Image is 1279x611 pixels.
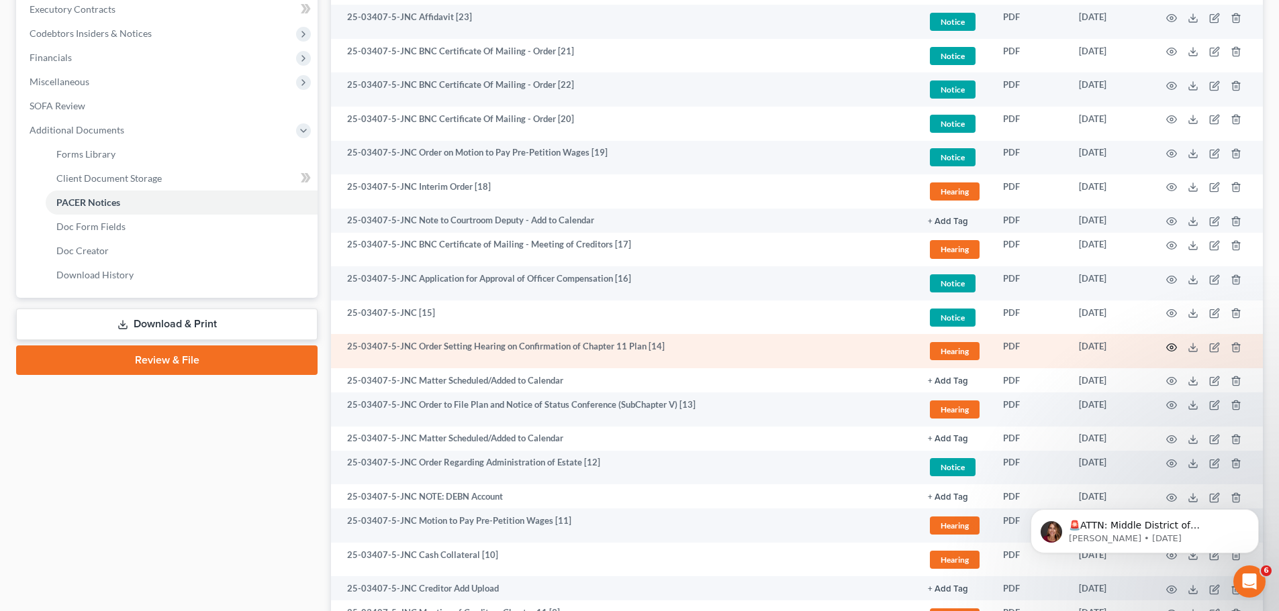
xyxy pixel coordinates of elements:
td: PDF [992,543,1068,577]
iframe: Intercom live chat [1233,565,1266,598]
a: + Add Tag [928,432,982,445]
td: [DATE] [1068,368,1150,392]
td: [DATE] [1068,209,1150,233]
a: SOFA Review [19,94,318,118]
span: Notice [930,274,976,292]
td: [DATE] [1068,451,1150,485]
span: Miscellaneous [30,76,89,87]
span: Client Document Storage [56,172,162,184]
a: + Add Tag [928,582,982,595]
a: Hearing [928,398,982,421]
td: PDF [992,209,1068,233]
td: PDF [992,72,1068,107]
td: [DATE] [1068,233,1150,267]
td: PDF [992,141,1068,175]
a: Notice [928,11,982,33]
a: + Add Tag [928,490,982,503]
td: PDF [992,576,1068,600]
td: 25-03407-5-JNC NOTE: DEBN Account [331,484,917,508]
td: PDF [992,39,1068,73]
a: Download & Print [16,309,318,340]
button: + Add Tag [928,493,968,502]
td: 25-03407-5-JNC Order Regarding Administration of Estate [12] [331,451,917,485]
a: Notice [928,78,982,101]
td: [DATE] [1068,174,1150,209]
a: Hearing [928,238,982,260]
span: Codebtors Insiders & Notices [30,27,152,39]
span: Notice [930,148,976,166]
span: 6 [1261,565,1272,576]
td: 25-03407-5-JNC Order Setting Hearing on Confirmation of Chapter 11 Plan [14] [331,334,917,368]
span: Notice [930,309,976,327]
td: PDF [992,451,1068,485]
td: 25-03407-5-JNC Interim Order [18] [331,174,917,209]
td: PDF [992,300,1068,335]
button: + Add Tag [928,585,968,594]
td: [DATE] [1068,392,1150,427]
td: 25-03407-5-JNC BNC Certificate Of Mailing - Order [20] [331,107,917,141]
td: 25-03407-5-JNC Matter Scheduled/Added to Calendar [331,427,917,451]
td: 25-03407-5-JNC BNC Certificate Of Mailing - Order [21] [331,39,917,73]
td: 25-03407-5-JNC Motion to Pay Pre-Petition Wages [11] [331,508,917,543]
a: Notice [928,307,982,329]
td: [DATE] [1068,427,1150,451]
td: 25-03407-5-JNC BNC Certificate of Mailing - Meeting of Creditors [17] [331,233,917,267]
td: PDF [992,107,1068,141]
iframe: Intercom notifications message [1010,481,1279,575]
td: PDF [992,484,1068,508]
a: Notice [928,146,982,168]
a: Client Document Storage [46,166,318,190]
a: Forms Library [46,142,318,166]
span: Doc Creator [56,245,109,256]
span: PACER Notices [56,197,120,208]
span: Download History [56,269,134,280]
span: Executory Contracts [30,3,115,15]
span: SOFA Review [30,100,85,111]
a: Notice [928,113,982,135]
a: Hearing [928,180,982,203]
td: [DATE] [1068,300,1150,335]
a: Download History [46,263,318,287]
td: [DATE] [1068,334,1150,368]
td: PDF [992,266,1068,300]
a: Hearing [928,340,982,362]
a: Notice [928,456,982,478]
td: PDF [992,368,1068,392]
a: Notice [928,45,982,67]
span: Financials [30,52,72,63]
a: Doc Creator [46,239,318,263]
td: [DATE] [1068,576,1150,600]
span: Hearing [930,516,980,535]
td: PDF [992,334,1068,368]
span: Doc Form Fields [56,221,126,232]
td: 25-03407-5-JNC Creditor Add Upload [331,576,917,600]
td: PDF [992,174,1068,209]
td: PDF [992,392,1068,427]
td: PDF [992,233,1068,267]
td: 25-03407-5-JNC Cash Collateral [10] [331,543,917,577]
a: + Add Tag [928,374,982,387]
td: 25-03407-5-JNC [15] [331,300,917,335]
td: 25-03407-5-JNC Application for Approval of Officer Compensation [16] [331,266,917,300]
td: PDF [992,427,1068,451]
td: [DATE] [1068,5,1150,39]
span: Forms Library [56,148,115,160]
td: PDF [992,508,1068,543]
a: Hearing [928,514,982,537]
td: [DATE] [1068,39,1150,73]
td: 25-03407-5-JNC Affidavit [23] [331,5,917,39]
a: PACER Notices [46,190,318,215]
td: PDF [992,5,1068,39]
span: Notice [930,47,976,65]
td: [DATE] [1068,266,1150,300]
td: [DATE] [1068,72,1150,107]
td: 25-03407-5-JNC Order on Motion to Pay Pre-Petition Wages [19] [331,141,917,175]
span: Additional Documents [30,124,124,135]
span: Notice [930,115,976,133]
span: Notice [930,458,976,476]
span: Notice [930,80,976,99]
a: + Add Tag [928,214,982,227]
